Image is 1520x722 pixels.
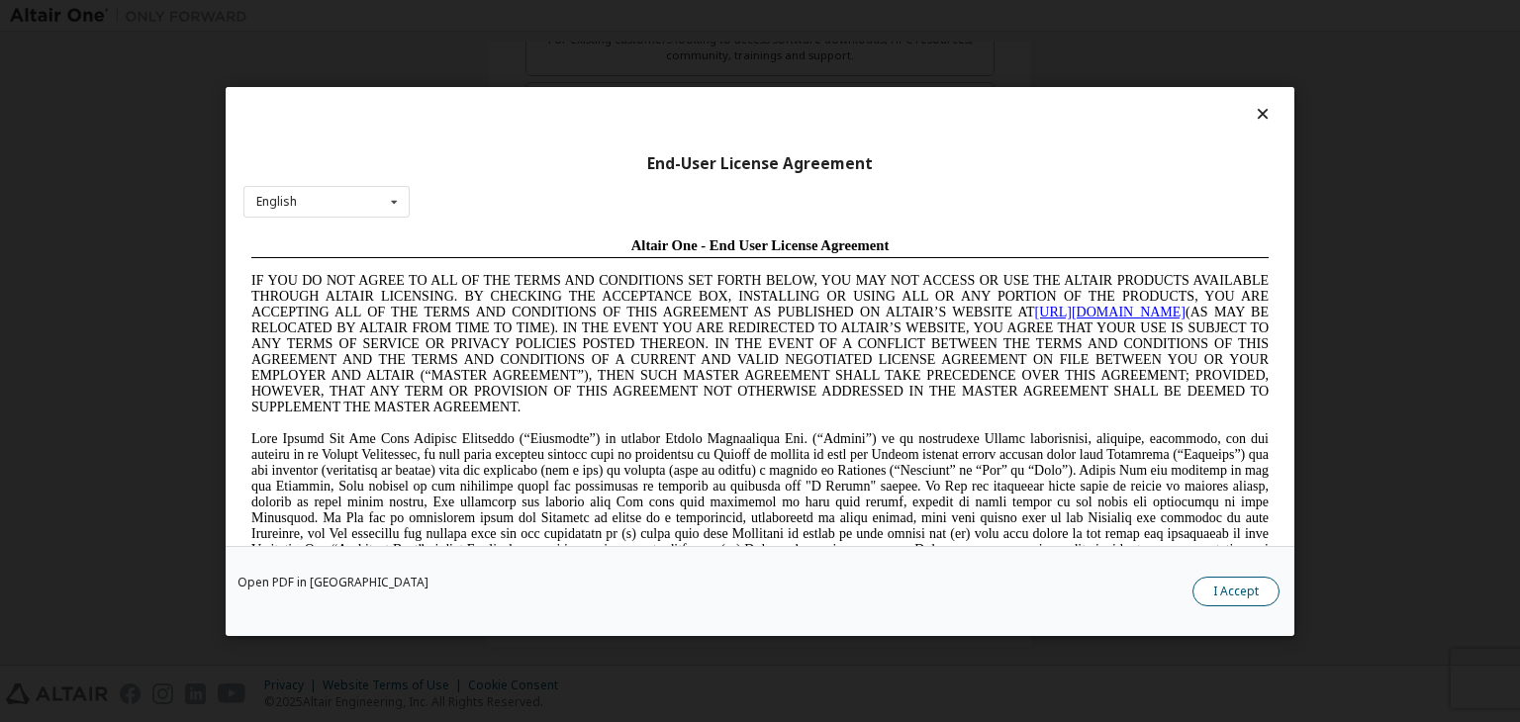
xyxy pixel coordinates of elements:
[243,153,1277,173] div: End-User License Agreement
[8,44,1025,185] span: IF YOU DO NOT AGREE TO ALL OF THE TERMS AND CONDITIONS SET FORTH BELOW, YOU MAY NOT ACCESS OR USE...
[388,8,646,24] span: Altair One - End User License Agreement
[237,577,428,588] a: Open PDF in [GEOGRAPHIC_DATA]
[8,202,1025,343] span: Lore Ipsumd Sit Ame Cons Adipisc Elitseddo (“Eiusmodte”) in utlabor Etdolo Magnaaliqua Eni. (“Adm...
[792,75,942,90] a: [URL][DOMAIN_NAME]
[1192,577,1280,606] button: I Accept
[256,196,297,208] div: English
